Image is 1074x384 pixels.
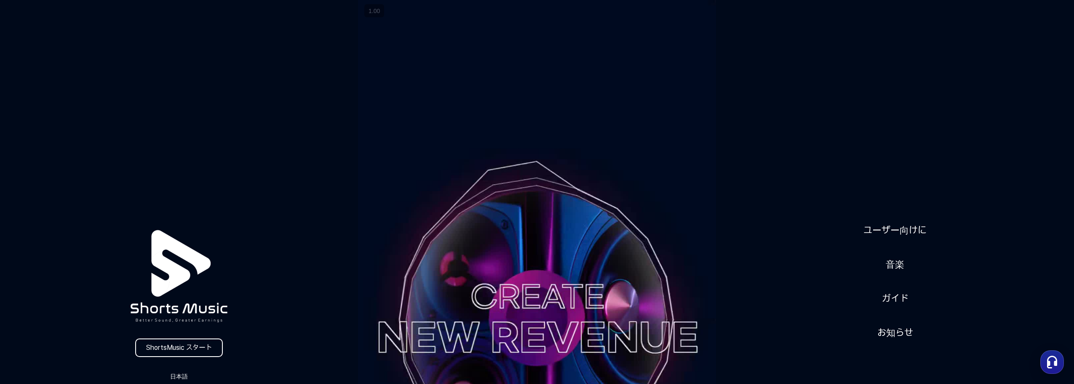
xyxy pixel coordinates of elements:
[110,207,248,345] img: logo
[882,254,908,275] a: 音楽
[135,338,223,357] a: ShortsMusic スタート
[879,288,912,309] a: ガイド
[860,220,930,241] a: ユーザー向けに
[159,371,199,382] button: 日本語
[874,322,916,343] a: お知らせ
